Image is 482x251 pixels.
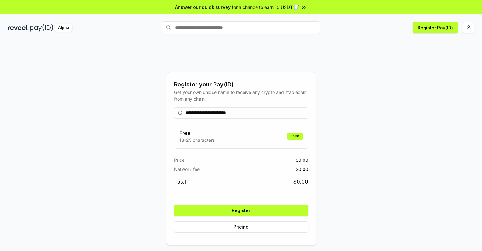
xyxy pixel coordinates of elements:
[179,137,215,143] p: 13-25 characters
[30,24,53,32] img: pay_id
[232,4,299,10] span: for a chance to earn 10 USDT 📝
[174,221,308,233] button: Pricing
[55,24,72,32] div: Alpha
[175,4,231,10] span: Answer our quick survey
[174,89,308,102] div: Get your own unique name to receive any crypto and stablecoin, from any chain
[174,166,200,173] span: Network fee
[287,133,303,140] div: Free
[179,129,215,137] h3: Free
[174,205,308,216] button: Register
[8,24,29,32] img: reveel_dark
[174,178,186,185] span: Total
[174,80,308,89] div: Register your Pay(ID)
[413,22,458,33] button: Register Pay(ID)
[174,157,184,163] span: Price
[296,166,308,173] span: $ 0.00
[296,157,308,163] span: $ 0.00
[293,178,308,185] span: $ 0.00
